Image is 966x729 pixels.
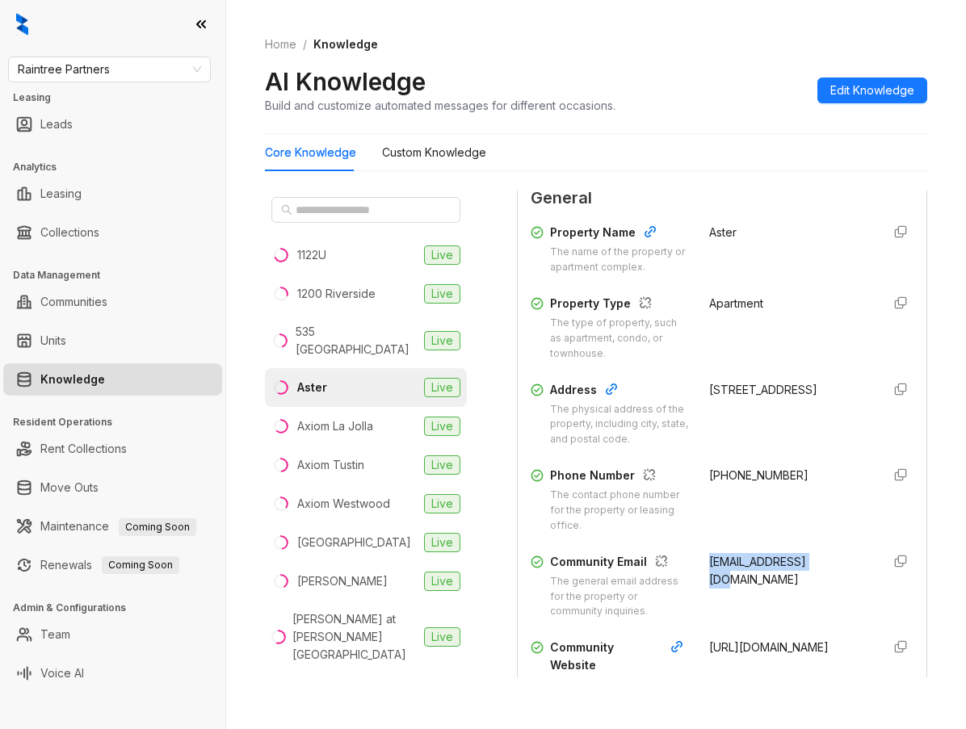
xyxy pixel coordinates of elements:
[3,433,222,465] li: Rent Collections
[297,285,376,303] div: 1200 Riverside
[297,417,373,435] div: Axiom La Jolla
[297,534,411,551] div: [GEOGRAPHIC_DATA]
[709,296,763,310] span: Apartment
[119,518,196,536] span: Coming Soon
[3,178,222,210] li: Leasing
[313,37,378,51] span: Knowledge
[13,160,225,174] h3: Analytics
[40,216,99,249] a: Collections
[709,381,868,399] div: [STREET_ADDRESS]
[3,363,222,396] li: Knowledge
[297,246,326,264] div: 1122U
[424,245,460,265] span: Live
[40,286,107,318] a: Communities
[297,572,388,590] div: [PERSON_NAME]
[13,90,225,105] h3: Leasing
[550,316,690,362] div: The type of property, such as apartment, condo, or townhouse.
[13,601,225,615] h3: Admin & Configurations
[709,640,829,654] span: [URL][DOMAIN_NAME]
[40,657,84,689] a: Voice AI
[424,494,460,513] span: Live
[709,555,806,586] span: [EMAIL_ADDRESS][DOMAIN_NAME]
[550,381,690,402] div: Address
[40,325,66,357] a: Units
[830,82,914,99] span: Edit Knowledge
[424,378,460,397] span: Live
[18,57,201,82] span: Raintree Partners
[424,533,460,552] span: Live
[296,323,418,358] div: 535 [GEOGRAPHIC_DATA]
[3,108,222,140] li: Leads
[709,468,808,482] span: [PHONE_NUMBER]
[3,510,222,543] li: Maintenance
[16,13,28,36] img: logo
[550,224,690,245] div: Property Name
[709,225,737,239] span: Aster
[13,415,225,429] h3: Resident Operations
[3,549,222,581] li: Renewals
[297,456,364,474] div: Axiom Tustin
[40,471,99,504] a: Move Outs
[292,610,418,664] div: [PERSON_NAME] at [PERSON_NAME][GEOGRAPHIC_DATA]
[550,639,690,674] div: Community Website
[3,286,222,318] li: Communities
[13,268,225,283] h3: Data Management
[550,488,690,534] div: The contact phone number for the property or leasing office.
[424,572,460,591] span: Live
[265,97,615,114] div: Build and customize automated messages for different occasions.
[281,204,292,216] span: search
[424,284,460,304] span: Live
[424,455,460,475] span: Live
[3,618,222,651] li: Team
[550,402,690,448] div: The physical address of the property, including city, state, and postal code.
[424,331,460,350] span: Live
[265,66,426,97] h2: AI Knowledge
[40,108,73,140] a: Leads
[817,78,927,103] button: Edit Knowledge
[382,144,486,161] div: Custom Knowledge
[265,144,356,161] div: Core Knowledge
[3,471,222,504] li: Move Outs
[550,553,690,574] div: Community Email
[297,495,390,513] div: Axiom Westwood
[3,325,222,357] li: Units
[40,178,82,210] a: Leasing
[262,36,300,53] a: Home
[550,467,690,488] div: Phone Number
[424,417,460,436] span: Live
[40,363,105,396] a: Knowledge
[424,627,460,647] span: Live
[550,674,690,705] div: The website address for the property or community.
[550,245,690,275] div: The name of the property or apartment complex.
[40,618,70,651] a: Team
[303,36,307,53] li: /
[531,186,913,211] span: General
[102,556,179,574] span: Coming Soon
[3,216,222,249] li: Collections
[3,657,222,689] li: Voice AI
[550,295,690,316] div: Property Type
[40,433,127,465] a: Rent Collections
[40,549,179,581] a: RenewalsComing Soon
[297,379,327,396] div: Aster
[550,574,690,620] div: The general email address for the property or community inquiries.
